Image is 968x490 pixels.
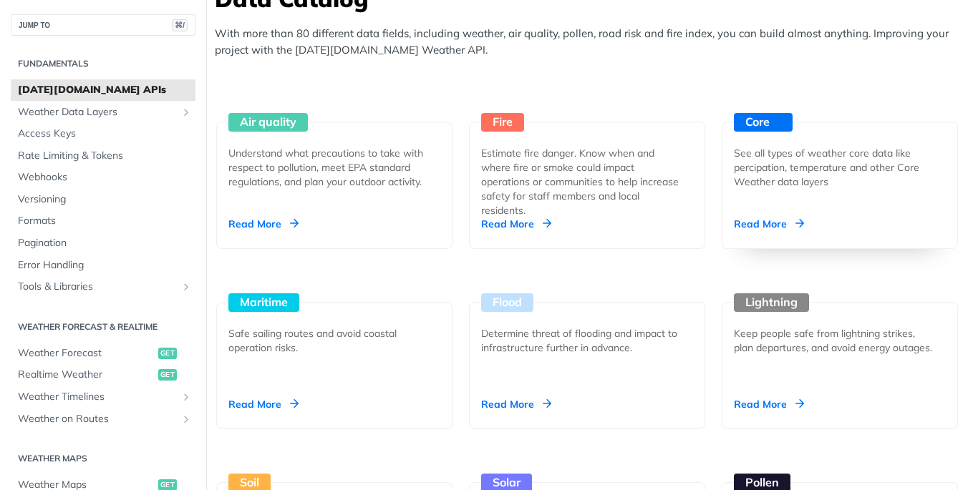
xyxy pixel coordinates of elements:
a: Weather Forecastget [11,343,195,364]
div: Read More [481,397,551,411]
span: ⌘/ [172,19,188,31]
span: Webhooks [18,170,192,185]
a: Realtime Weatherget [11,364,195,386]
div: Read More [734,397,804,411]
div: Read More [734,217,804,231]
a: Error Handling [11,255,195,276]
a: Core See all types of weather core data like percipation, temperature and other Core Weather data... [716,69,964,249]
div: Core [734,113,793,132]
div: Understand what precautions to take with respect to pollution, meet EPA standard regulations, and... [228,146,429,189]
a: Webhooks [11,167,195,188]
p: With more than 80 different data fields, including weather, air quality, pollen, road risk and fi... [215,26,967,58]
span: Error Handling [18,258,192,273]
span: Weather Data Layers [18,105,177,119]
span: Weather Timelines [18,390,177,404]
button: Show subpages for Weather Timelines [180,391,192,403]
span: Realtime Weather [18,368,155,382]
div: Determine threat of flooding and impact to infrastructure further in advance. [481,326,682,355]
a: Weather TimelinesShow subpages for Weather Timelines [11,386,195,408]
div: Fire [481,113,524,132]
span: Weather on Routes [18,412,177,426]
span: get [158,369,177,381]
div: Lightning [734,293,809,312]
button: Show subpages for Weather Data Layers [180,107,192,118]
span: [DATE][DOMAIN_NAME] APIs [18,83,192,97]
a: Tools & LibrariesShow subpages for Tools & Libraries [11,276,195,298]
span: get [158,348,177,359]
a: Formats [11,210,195,232]
button: Show subpages for Weather on Routes [180,413,192,425]
span: Pagination [18,236,192,250]
span: Access Keys [18,127,192,141]
h2: Fundamentals [11,57,195,70]
a: [DATE][DOMAIN_NAME] APIs [11,79,195,101]
a: Fire Estimate fire danger. Know when and where fire or smoke could impact operations or communiti... [463,69,711,249]
a: Weather on RoutesShow subpages for Weather on Routes [11,408,195,430]
a: Access Keys [11,123,195,144]
span: Rate Limiting & Tokens [18,149,192,163]
div: Flood [481,293,533,312]
h2: Weather Maps [11,452,195,465]
span: Versioning [18,192,192,207]
button: Show subpages for Tools & Libraries [180,281,192,293]
a: Air quality Understand what precautions to take with respect to pollution, meet EPA standard regu... [210,69,458,249]
a: Flood Determine threat of flooding and impact to infrastructure further in advance. Read More [463,249,711,429]
div: Air quality [228,113,308,132]
a: Versioning [11,189,195,210]
div: Keep people safe from lightning strikes, plan departures, and avoid energy outages. [734,326,934,355]
a: Pagination [11,232,195,254]
span: Formats [18,214,192,228]
div: Safe sailing routes and avoid coastal operation risks. [228,326,429,355]
a: Maritime Safe sailing routes and avoid coastal operation risks. Read More [210,249,458,429]
button: JUMP TO⌘/ [11,14,195,36]
span: Tools & Libraries [18,280,177,294]
div: See all types of weather core data like percipation, temperature and other Core Weather data layers [734,146,934,189]
div: Estimate fire danger. Know when and where fire or smoke could impact operations or communities to... [481,146,682,217]
a: Weather Data LayersShow subpages for Weather Data Layers [11,102,195,123]
a: Lightning Keep people safe from lightning strikes, plan departures, and avoid energy outages. Rea... [716,249,964,429]
div: Read More [228,397,299,411]
div: Maritime [228,293,299,312]
h2: Weather Forecast & realtime [11,320,195,333]
div: Read More [481,217,551,231]
span: Weather Forecast [18,346,155,361]
a: Rate Limiting & Tokens [11,145,195,167]
div: Read More [228,217,299,231]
